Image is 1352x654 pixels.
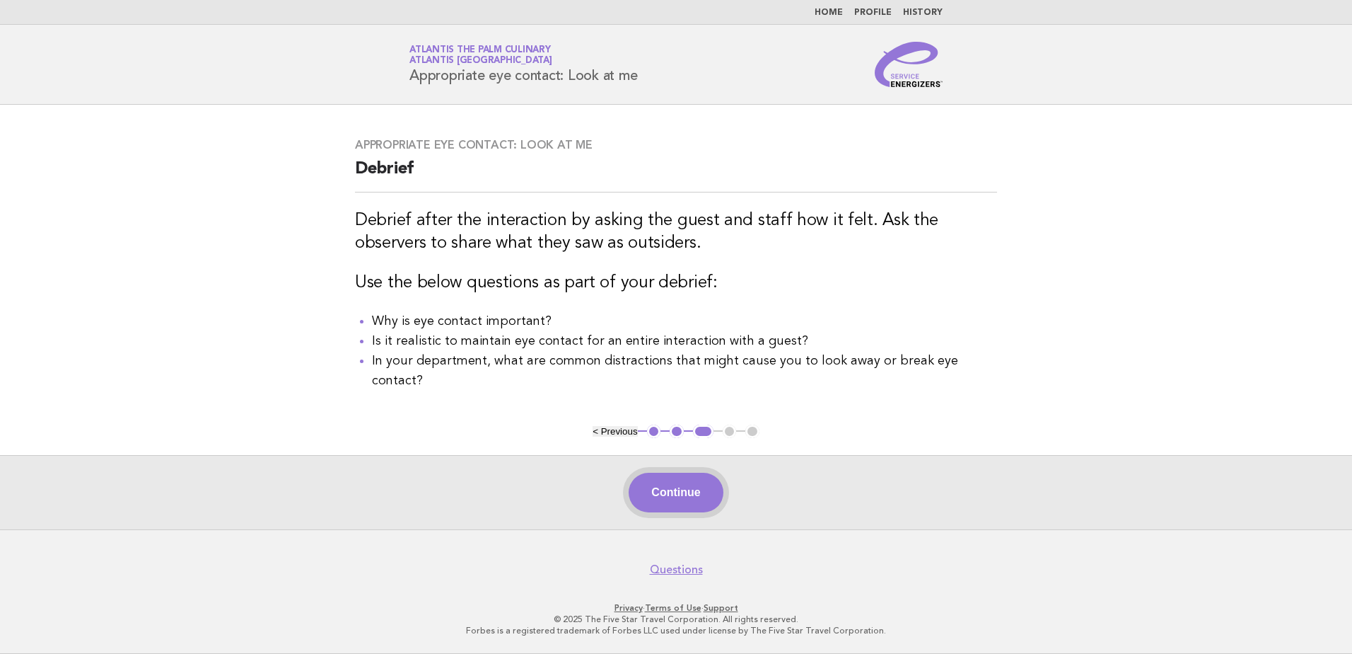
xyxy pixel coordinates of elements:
li: Is it realistic to maintain eye contact for an entire interaction with a guest? [372,331,997,351]
a: Home [815,8,843,17]
li: Why is eye contact important? [372,311,997,331]
h4: In your department, what are common distractions that might cause you to look away or break eye c... [372,351,997,391]
a: Profile [854,8,892,17]
button: 1 [647,425,661,439]
img: Service Energizers [875,42,943,87]
h3: Appropriate eye contact: Look at me [355,138,997,152]
a: History [903,8,943,17]
button: < Previous [593,426,637,437]
h3: Debrief after the interaction by asking the guest and staff how it felt. Ask the observers to sha... [355,210,997,255]
button: 3 [693,425,713,439]
a: Privacy [614,603,643,613]
p: © 2025 The Five Star Travel Corporation. All rights reserved. [243,614,1109,625]
p: Forbes is a registered trademark of Forbes LLC used under license by The Five Star Travel Corpora... [243,625,1109,636]
span: Atlantis [GEOGRAPHIC_DATA] [409,57,552,66]
button: 2 [670,425,684,439]
h1: Appropriate eye contact: Look at me [409,46,637,83]
p: · · [243,602,1109,614]
a: Atlantis The Palm CulinaryAtlantis [GEOGRAPHIC_DATA] [409,45,552,65]
a: Support [704,603,738,613]
a: Terms of Use [645,603,701,613]
h2: Debrief [355,158,997,193]
h3: Use the below questions as part of your debrief: [355,272,997,294]
a: Questions [650,563,703,577]
button: Continue [629,473,723,512]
